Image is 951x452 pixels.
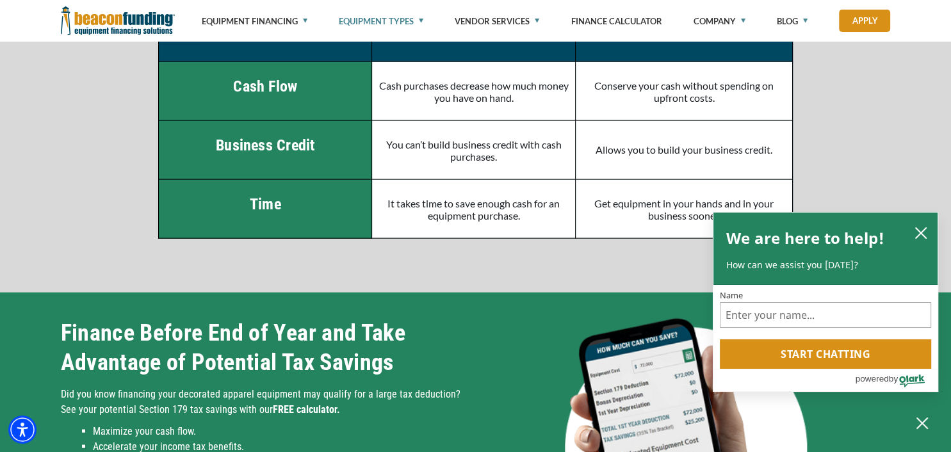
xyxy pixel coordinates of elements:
[720,291,931,300] label: Name
[581,142,788,159] p: Allows you to build your business credit.
[581,79,788,104] p: Conserve your cash without spending on upfront costs.
[163,77,367,95] h4: Cash Flow
[726,225,884,251] h2: We are here to help!
[581,197,788,222] p: Get equipment in your hands and in your business sooner.
[273,403,340,416] strong: FREE calculator.
[377,138,571,163] p: You can’t build business credit with cash purchases.
[839,10,890,32] a: Apply
[93,424,468,439] li: Maximize your cash flow.
[726,259,925,271] p: How can we assist you [DATE]?
[61,387,468,417] p: Did you know financing your decorated apparel equipment may qualify for a large tax deduction? Se...
[720,339,931,369] button: Start chatting
[720,302,931,328] input: Name
[164,136,367,154] h4: Business Credit
[889,371,898,387] span: by
[8,416,37,444] div: Accessibility Menu
[855,371,888,387] span: powered
[713,212,938,392] div: olark chatbox
[484,440,891,452] a: Calculate My Savings
[377,79,571,104] p: Cash purchases decrease how much money you have on hand.
[906,404,938,442] button: Close Chatbox
[377,197,571,222] p: It takes time to save enough cash for an equipment purchase.
[163,195,367,213] h4: Time
[855,369,938,391] a: Powered by Olark - open in a new tab
[61,318,468,377] h2: Finance Before End of Year and Take Advantage of Potential Tax Savings
[911,223,931,241] button: close chatbox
